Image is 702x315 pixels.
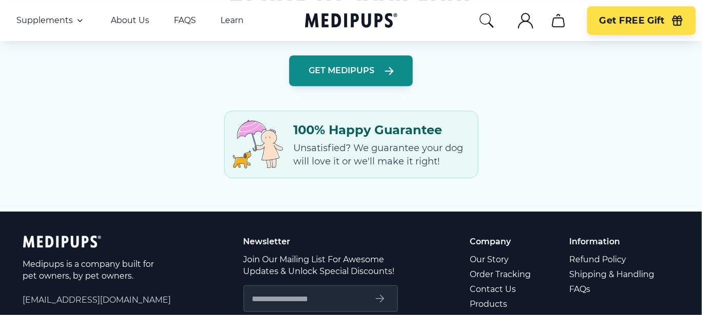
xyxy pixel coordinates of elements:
p: Information [570,236,656,247]
h4: 100% Happy Guarantee [294,121,470,138]
a: Shipping & Handling [570,267,656,282]
button: Get Medipups [289,55,413,86]
p: Medipups is a company built for pet owners, by pet owners. [23,258,156,282]
a: Refund Policy [570,252,656,267]
button: search [478,12,495,29]
a: Contact Us [470,282,533,297]
p: Unsatisfied? We guarantee your dog will love it or we'll make it right! [294,141,470,168]
button: Get FREE Gift [587,6,696,35]
a: Order Tracking [470,267,533,282]
a: Medipups [305,11,397,32]
button: Supplements [16,14,86,27]
button: account [513,8,538,33]
span: [EMAIL_ADDRESS][DOMAIN_NAME] [23,294,171,306]
p: Company [470,236,533,247]
p: Join Our Mailing List For Awesome Updates & Unlock Special Discounts! [244,254,398,277]
button: cart [546,8,571,33]
a: Learn [220,15,244,26]
p: Newsletter [244,236,398,247]
a: FAQs [570,282,656,297]
a: About Us [111,15,149,26]
a: FAQS [174,15,196,26]
span: Supplements [16,15,73,26]
a: Our Story [470,252,533,267]
a: Products [470,297,533,311]
span: Get Medipups [309,66,375,76]
span: Get FREE Gift [599,15,665,27]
